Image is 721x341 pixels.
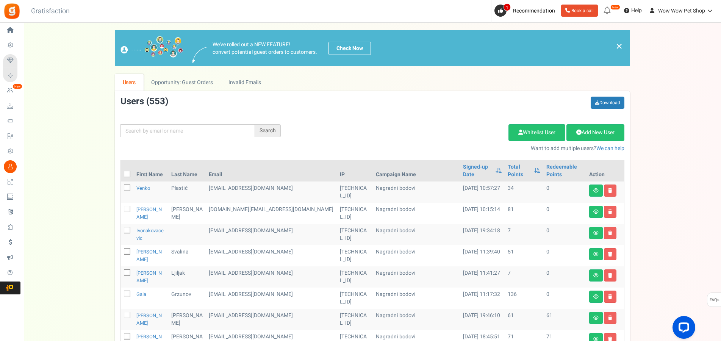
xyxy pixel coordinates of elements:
td: Nagradni bodovi [373,309,460,330]
span: FAQs [709,293,719,307]
td: [TECHNICAL_ID] [337,224,373,245]
td: [PERSON_NAME] [168,203,206,224]
td: [DATE] 11:17:32 [460,288,505,309]
i: View details [593,316,599,320]
td: [DATE] 11:41:27 [460,266,505,288]
td: Nagradni bodovi [373,181,460,203]
input: Search by email or name [120,124,255,137]
th: Campaign Name [373,160,460,181]
i: View details [593,273,599,278]
img: Gratisfaction [3,3,20,20]
i: View details [593,188,599,193]
td: Nagradni bodovi [373,288,460,309]
i: View details [593,210,599,214]
i: Delete user [608,231,612,235]
td: 61 [543,309,586,330]
td: Nagradni bodovi [373,224,460,245]
a: Signed-up Date [463,163,492,178]
td: 61 [505,309,543,330]
td: [DATE] 11:39:40 [460,245,505,266]
a: × [616,42,622,51]
td: 136 [505,288,543,309]
i: View details [593,294,599,299]
td: 0 [543,288,586,309]
a: ivonakovacevic [136,227,164,242]
td: [TECHNICAL_ID] [337,288,373,309]
a: [PERSON_NAME] [136,312,162,327]
td: 34 [505,181,543,203]
th: First Name [133,160,168,181]
a: 1 Recommendation [494,5,558,17]
th: Last Name [168,160,206,181]
span: Recommendation [513,7,555,15]
a: Whitelist User [508,124,565,141]
th: Email [206,160,337,181]
td: [DATE] 10:15:14 [460,203,505,224]
a: Redeemable Points [546,163,583,178]
td: 7 [505,224,543,245]
td: 7 [505,266,543,288]
td: customer [206,266,337,288]
td: [EMAIL_ADDRESS][DOMAIN_NAME] [206,181,337,203]
td: [DATE] 19:46:10 [460,309,505,330]
td: Nagradni bodovi [373,245,460,266]
i: Delete user [608,273,612,278]
a: New [3,84,20,97]
td: 0 [543,224,586,245]
h3: Users ( ) [120,97,168,106]
td: 0 [543,181,586,203]
span: Help [629,7,642,14]
p: We've rolled out a NEW FEATURE! convert potential guest orders to customers. [213,41,317,56]
span: 553 [149,95,165,108]
img: images [120,36,183,61]
a: Users [115,74,144,91]
em: New [610,5,620,10]
td: 0 [543,245,586,266]
td: [EMAIL_ADDRESS][DOMAIN_NAME] [206,288,337,309]
td: Nagradni bodovi [373,203,460,224]
th: IP [337,160,373,181]
td: ljiljak [168,266,206,288]
a: Download [591,97,624,109]
h3: Gratisfaction [23,4,78,19]
td: [TECHNICAL_ID] [337,203,373,224]
td: [TECHNICAL_ID] [337,245,373,266]
td: [EMAIL_ADDRESS][DOMAIN_NAME] [206,309,337,330]
i: Delete user [608,252,612,257]
a: [PERSON_NAME] [136,269,162,284]
a: Help [621,5,645,17]
td: 0 [543,203,586,224]
a: [PERSON_NAME] [136,248,162,263]
a: Add New User [566,124,624,141]
img: images [192,47,207,63]
i: View details [593,252,599,257]
i: Delete user [608,316,612,320]
a: Invalid Emails [221,74,269,91]
span: Wow Wow Pet Shop [658,7,705,15]
div: Search [255,124,281,137]
em: New [13,84,22,89]
td: Nagradni bodovi [373,266,460,288]
a: Venko [136,185,150,192]
i: Delete user [608,294,612,299]
td: [PERSON_NAME] [168,309,206,330]
td: Grzunov [168,288,206,309]
td: customer [206,224,337,245]
i: Delete user [608,210,612,214]
a: Book a call [561,5,598,17]
td: Plastić [168,181,206,203]
td: 81 [505,203,543,224]
td: [TECHNICAL_ID] [337,181,373,203]
td: 51 [505,245,543,266]
a: Opportunity: Guest Orders [144,74,221,91]
td: customer [206,203,337,224]
td: 0 [543,266,586,288]
th: Action [586,160,624,181]
td: [TECHNICAL_ID] [337,309,373,330]
td: [TECHNICAL_ID] [337,266,373,288]
td: [DATE] 10:57:27 [460,181,505,203]
a: Total Points [508,163,530,178]
a: [PERSON_NAME] [136,206,162,221]
i: Delete user [608,188,612,193]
